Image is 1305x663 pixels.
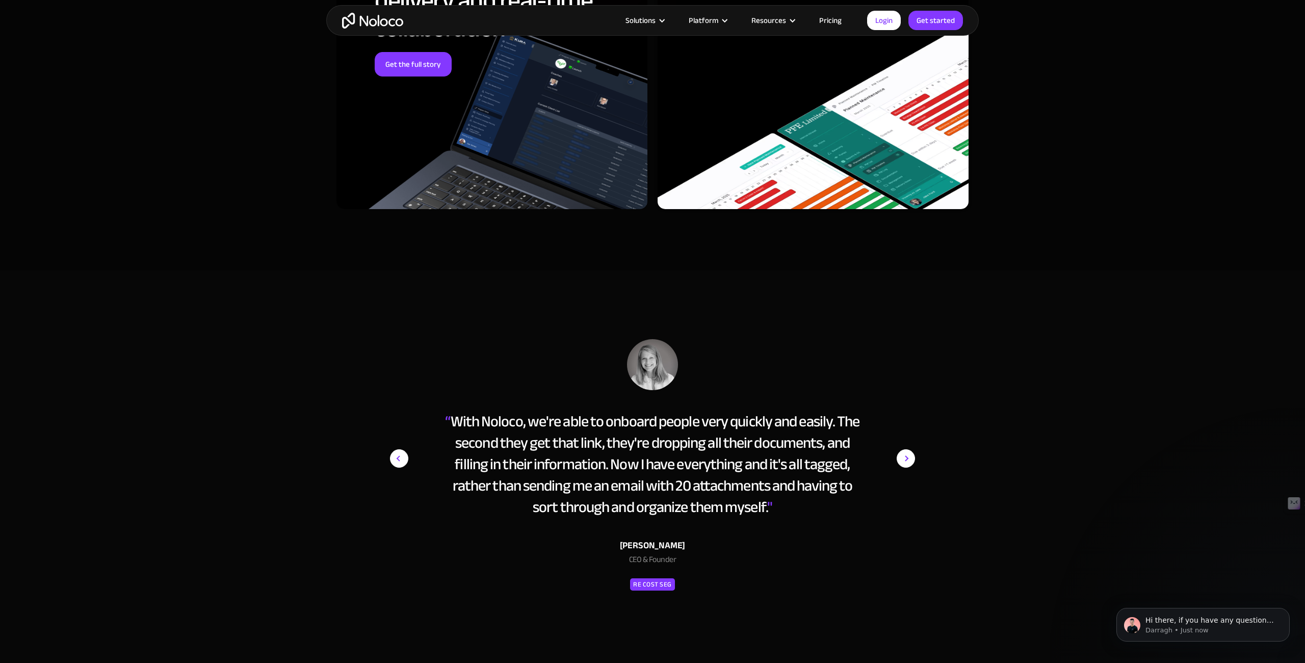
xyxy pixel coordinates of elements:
[625,14,656,27] div: Solutions
[751,14,786,27] div: Resources
[874,339,915,614] div: next slide
[444,538,861,553] div: [PERSON_NAME]
[739,14,806,27] div: Resources
[867,11,901,30] a: Login
[633,578,672,591] div: RE Cost Seg
[390,339,915,592] div: 1 of 15
[767,493,772,521] span: "
[908,11,963,30] a: Get started
[613,14,676,27] div: Solutions
[445,407,450,436] span: “
[444,411,861,518] div: With Noloco, we're able to onboard people very quickly and easily. The second they get that link,...
[342,13,403,29] a: home
[375,52,452,76] a: Get the full story
[806,14,854,27] a: Pricing
[444,553,861,571] div: CEO & Founder
[390,339,431,614] div: previous slide
[1101,586,1305,658] iframe: Intercom notifications message
[689,14,718,27] div: Platform
[676,14,739,27] div: Platform
[390,339,915,614] div: carousel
